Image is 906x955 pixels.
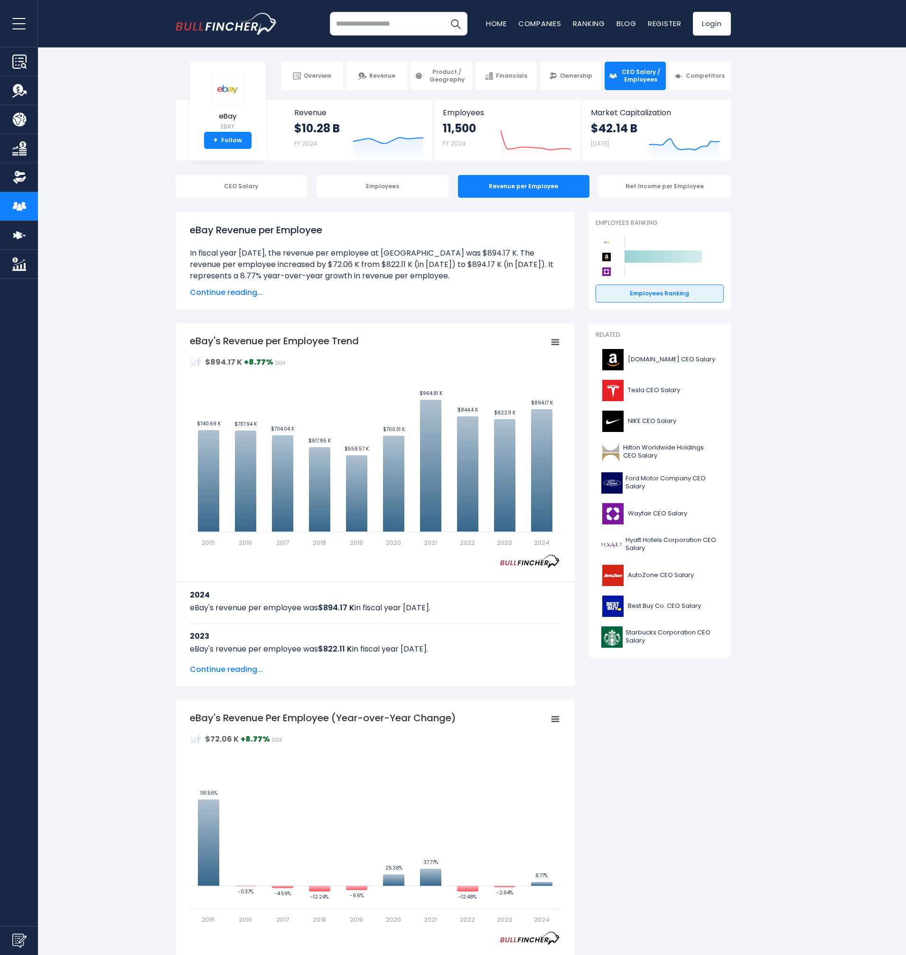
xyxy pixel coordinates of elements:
[213,136,218,145] strong: +
[294,108,424,117] span: Revenue
[190,287,560,298] span: Continue reading...
[276,538,289,547] text: 2017
[190,356,201,367] img: RevenuePerEmployee.svg
[204,132,252,149] a: +Follow
[310,893,328,900] tspan: -12.24%
[345,445,369,452] text: $558.57 K
[419,390,442,397] text: $964.81 K
[190,334,359,348] tspan: eBay's Revenue per Employee Trend
[200,790,217,797] tspan: 191.56%
[626,629,718,645] span: Starbucks Corporation CEO Salary
[346,62,407,90] a: Revenue
[176,175,308,198] div: CEO Salary
[596,331,724,339] p: Related
[443,108,571,117] span: Employees
[494,409,516,416] text: $822.11 K
[285,100,433,161] a: Revenue $10.28 B FY 2024
[626,475,718,491] span: Ford Motor Company CEO Salary
[693,12,731,36] a: Login
[318,643,352,654] b: $822.11 K
[596,377,724,404] a: Tesla CEO Salary
[424,915,437,924] text: 2021
[605,62,666,90] a: CEO Salary / Employees
[457,406,478,413] text: $844.4 K
[190,733,201,744] img: RevenuePerEmployee.svg
[239,915,252,924] text: 2016
[190,643,560,655] p: eBay's revenue per employee was in fiscal year [DATE].
[601,441,621,463] img: HLT logo
[202,915,215,924] text: 2015
[423,859,438,866] tspan: 37.77%
[600,236,613,248] img: eBay competitors logo
[601,596,625,617] img: BBY logo
[271,737,282,743] span: 2024
[12,170,27,184] img: Ownership
[573,18,605,28] a: Ranking
[350,915,363,924] text: 2019
[443,139,466,147] small: FY 2024
[386,538,401,547] text: 2020
[596,470,724,496] a: Ford Motor Company CEO Salary
[294,139,317,147] small: FY 2024
[190,602,560,614] p: eBay's revenue per employee was in fiscal year [DATE].
[271,425,295,432] text: $704.04 K
[591,139,609,147] small: [DATE]
[596,347,724,373] a: [DOMAIN_NAME] CEO Salary
[623,444,718,460] span: Hilton Worldwide Holdings CEO Salary
[443,121,476,136] strong: 11,500
[596,532,724,558] a: Hyatt Hotels Corporation CEO Salary
[196,420,221,427] text: $740.69 K
[190,334,560,548] svg: eBay's Revenue per Employee Trend
[560,72,592,80] span: Ownership
[383,426,405,433] text: $700.31 K
[190,589,560,601] h3: 2024
[304,72,331,80] span: Overview
[313,915,326,924] text: 2018
[601,626,623,648] img: SBUX logo
[274,890,290,897] tspan: -4.59%
[190,664,560,675] span: Continue reading...
[616,18,636,28] a: Blog
[628,602,701,610] span: Best Buy Co. CEO Salary
[275,360,285,366] span: 2024
[600,266,613,278] img: Wayfair competitors logo
[308,437,331,444] text: $617.86 K
[601,349,625,370] img: AMZN logo
[239,538,252,547] text: 2016
[596,219,724,227] p: Employees Ranking
[460,915,475,924] text: 2022
[628,571,694,579] span: AutoZone CEO Salary
[211,73,245,132] a: eBay EBAY
[601,503,625,524] img: W logo
[497,538,512,547] text: 2023
[190,223,560,237] h1: eBay Revenue per Employee
[596,593,724,619] a: Best Buy Co. CEO Salary
[591,121,637,136] strong: $42.14 B
[596,624,724,650] a: Starbucks Corporation CEO Salary
[620,68,662,83] span: CEO Salary / Employees
[669,62,730,90] a: Competitors
[540,62,601,90] a: Ownership
[596,562,724,588] a: AutoZone CEO Salary
[281,62,343,90] a: Overview
[581,100,729,161] a: Market Capitalization $42.14 B [DATE]
[294,121,340,136] strong: $10.28 B
[241,734,270,744] strong: +8.77%
[386,915,401,924] text: 2020
[628,356,715,364] span: [DOMAIN_NAME] CEO Salary
[317,175,448,198] div: Employees
[211,122,244,131] small: EBAY
[411,62,472,90] a: Product / Geography
[176,13,278,35] a: Go to homepage
[596,501,724,527] a: Wayfair CEO Salary
[369,72,395,80] span: Revenue
[350,892,364,899] tspan: -9.6%
[533,538,549,547] text: 2024
[599,175,731,198] div: Net Income per Employee
[190,711,456,725] tspan: eBay's Revenue Per Employee (Year-over-Year Change)
[276,915,289,924] text: 2017
[496,889,513,896] tspan: -2.64%
[518,18,561,28] a: Companies
[190,711,560,925] svg: eBay's Revenue Per Employee (Year-over-Year Change)
[601,472,623,494] img: F logo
